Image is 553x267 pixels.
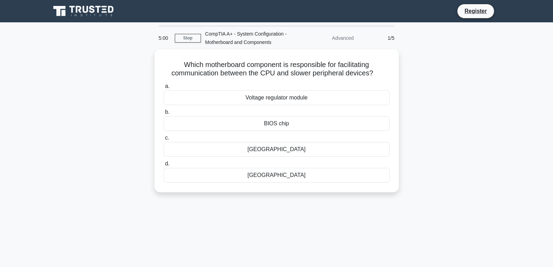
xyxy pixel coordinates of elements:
[165,135,169,141] span: c.
[164,116,390,131] div: BIOS chip
[165,161,170,166] span: d.
[460,7,491,15] a: Register
[164,90,390,105] div: Voltage regulator module
[165,83,170,89] span: a.
[163,60,390,78] h5: Which motherboard component is responsible for facilitating communication between the CPU and slo...
[164,168,390,183] div: [GEOGRAPHIC_DATA]
[201,27,297,49] div: CompTIA A+ - System Configuration - Motherboard and Components
[155,31,175,45] div: 5:00
[175,34,201,43] a: Stop
[164,142,390,157] div: [GEOGRAPHIC_DATA]
[358,31,399,45] div: 1/5
[297,31,358,45] div: Advanced
[165,109,170,115] span: b.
